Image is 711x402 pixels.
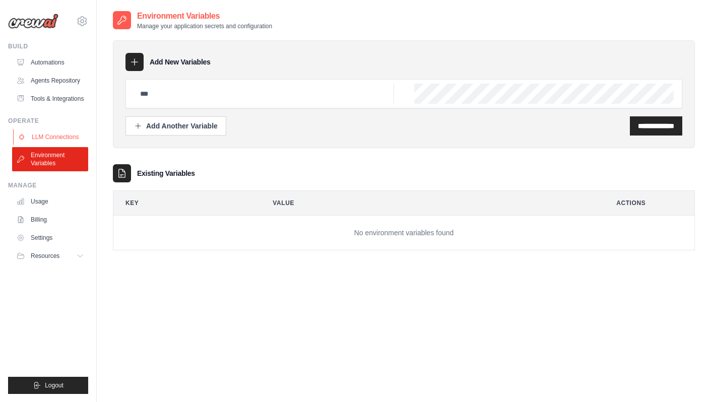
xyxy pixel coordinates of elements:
[8,42,88,50] div: Build
[12,73,88,89] a: Agents Repository
[137,22,272,30] p: Manage your application secrets and configuration
[12,193,88,210] a: Usage
[13,129,89,145] a: LLM Connections
[12,147,88,171] a: Environment Variables
[113,191,252,215] th: Key
[45,381,63,389] span: Logout
[8,14,58,29] img: Logo
[125,116,226,136] button: Add Another Variable
[113,216,694,250] td: No environment variables found
[12,248,88,264] button: Resources
[31,252,59,260] span: Resources
[261,191,596,215] th: Value
[12,230,88,246] a: Settings
[150,57,211,67] h3: Add New Variables
[8,181,88,189] div: Manage
[137,10,272,22] h2: Environment Variables
[8,117,88,125] div: Operate
[12,212,88,228] a: Billing
[134,121,218,131] div: Add Another Variable
[604,191,694,215] th: Actions
[12,91,88,107] a: Tools & Integrations
[137,168,195,178] h3: Existing Variables
[8,377,88,394] button: Logout
[12,54,88,71] a: Automations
